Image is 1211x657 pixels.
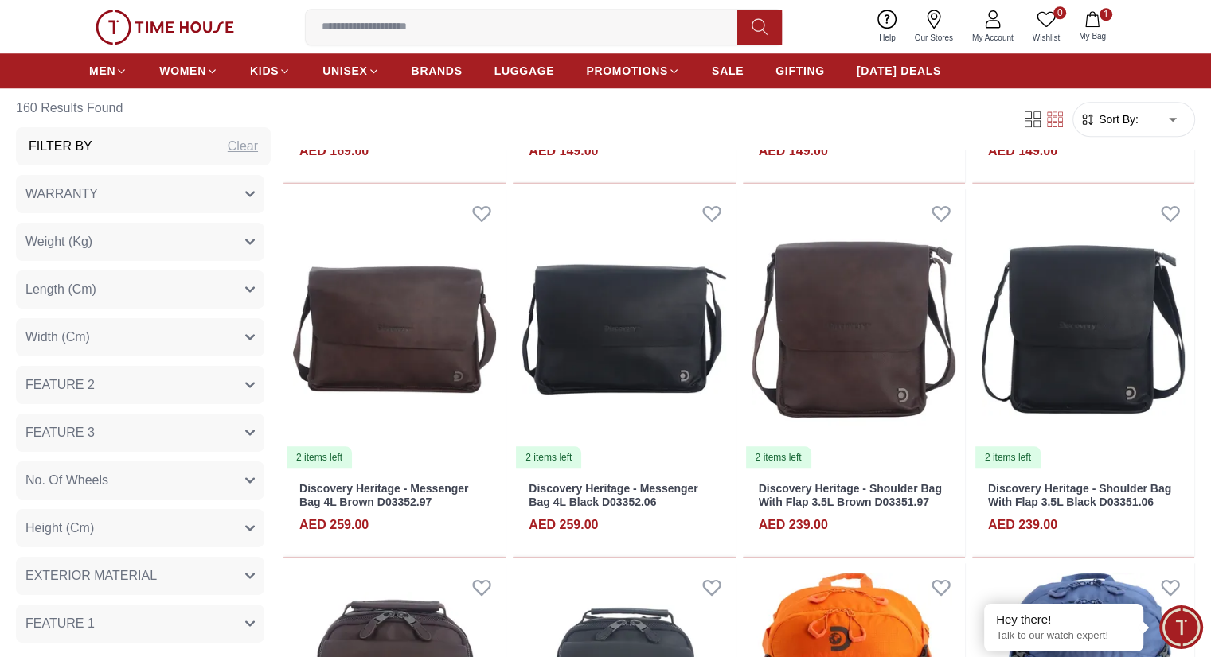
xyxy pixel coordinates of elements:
[25,471,108,490] span: No. Of Wheels
[159,63,206,79] span: WOMEN
[322,56,379,85] a: UNISEX
[972,189,1194,469] img: Discovery Heritage - Shoulder Bag With Flap 3.5L Black D03351.06
[16,270,264,309] button: Length (Cm)
[159,56,218,85] a: WOMEN
[494,56,555,85] a: LUGGAGE
[529,142,598,161] h4: AED 149.00
[908,32,959,44] span: Our Stores
[16,175,264,213] button: WARRANTY
[712,63,744,79] span: SALE
[412,56,463,85] a: BRANDS
[759,142,828,161] h4: AED 149.00
[586,63,668,79] span: PROMOTIONS
[905,6,963,47] a: Our Stores
[869,6,905,47] a: Help
[25,328,90,347] span: Width (Cm)
[25,519,94,538] span: Height (Cm)
[89,56,127,85] a: MEN
[712,56,744,85] a: SALE
[250,63,279,79] span: KIDS
[743,189,965,469] img: Discovery Heritage - Shoulder Bag With Flap 3.5L Brown D03351.97
[1053,6,1066,19] span: 0
[25,280,96,299] span: Length (Cm)
[996,612,1131,628] div: Hey there!
[1072,30,1112,42] span: My Bag
[513,189,735,469] a: Discovery Heritage - Messenger Bag 4L Black D03352.062 items left
[16,223,264,261] button: Weight (Kg)
[1159,605,1203,649] div: Chat Widget
[1096,111,1139,127] span: Sort By:
[743,189,965,469] a: Discovery Heritage - Shoulder Bag With Flap 3.5L Brown D03351.972 items left
[975,446,1041,468] div: 2 items left
[586,56,680,85] a: PROMOTIONS
[1100,8,1112,21] span: 1
[299,142,369,161] h4: AED 169.00
[1026,32,1066,44] span: Wishlist
[775,63,825,79] span: GIFTING
[759,482,942,508] a: Discovery Heritage - Shoulder Bag With Flap 3.5L Brown D03351.97
[283,189,506,469] a: Discovery Heritage - Messenger Bag 4L Brown D03352.972 items left
[322,63,367,79] span: UNISEX
[16,318,264,356] button: Width (Cm)
[283,189,506,469] img: Discovery Heritage - Messenger Bag 4L Brown D03352.97
[25,614,95,633] span: FEATURE 1
[529,515,598,535] h4: AED 259.00
[746,446,811,468] div: 2 items left
[513,189,735,469] img: Discovery Heritage - Messenger Bag 4L Black D03352.06
[96,10,234,45] img: ...
[25,566,157,585] span: EXTERIOR MATERIAL
[25,423,95,442] span: FEATURE 3
[529,482,697,508] a: Discovery Heritage - Messenger Bag 4L Black D03352.06
[988,482,1171,508] a: Discovery Heritage - Shoulder Bag With Flap 3.5L Black D03351.06
[988,142,1057,161] h4: AED 149.00
[1023,6,1069,47] a: 0Wishlist
[16,461,264,500] button: No. Of Wheels
[25,185,98,204] span: WARRANTY
[412,63,463,79] span: BRANDS
[16,509,264,547] button: Height (Cm)
[16,366,264,404] button: FEATURE 2
[857,63,941,79] span: [DATE] DEALS
[16,89,271,127] h6: 160 Results Found
[516,446,581,468] div: 2 items left
[1069,8,1115,45] button: 1My Bag
[972,189,1194,469] a: Discovery Heritage - Shoulder Bag With Flap 3.5L Black D03351.062 items left
[228,137,258,156] div: Clear
[16,557,264,595] button: EXTERIOR MATERIAL
[250,56,291,85] a: KIDS
[1080,111,1139,127] button: Sort By:
[16,605,264,643] button: FEATURE 1
[775,56,825,85] a: GIFTING
[494,63,555,79] span: LUGGAGE
[299,515,369,535] h4: AED 259.00
[25,232,92,251] span: Weight (Kg)
[873,32,902,44] span: Help
[857,56,941,85] a: [DATE] DEALS
[996,629,1131,643] p: Talk to our watch expert!
[966,32,1020,44] span: My Account
[759,515,828,535] h4: AED 239.00
[29,137,92,156] h3: Filter By
[287,446,352,468] div: 2 items left
[988,515,1057,535] h4: AED 239.00
[89,63,115,79] span: MEN
[25,375,95,395] span: FEATURE 2
[16,414,264,452] button: FEATURE 3
[299,482,468,508] a: Discovery Heritage - Messenger Bag 4L Brown D03352.97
